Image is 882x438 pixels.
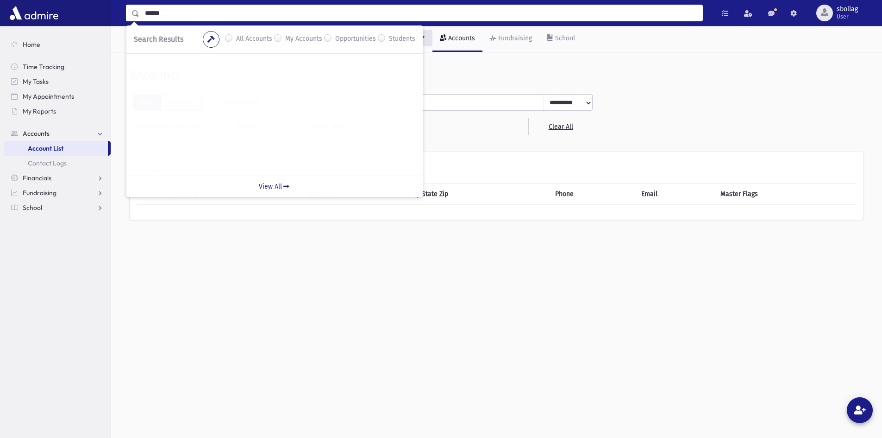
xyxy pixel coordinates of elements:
span: My Reports [23,107,56,115]
span: User [837,13,858,20]
a: Accounts [432,26,482,52]
span: Search Results [134,35,183,44]
input: Search [139,5,702,21]
a: Home [4,37,111,52]
a: My Appointments [4,89,111,104]
span: Accounts [23,129,50,138]
th: Email [636,184,715,205]
label: Students [389,34,415,45]
a: School [539,26,582,52]
span: Fundraising [23,189,56,197]
div: School [553,34,575,42]
span: Time Tracking [23,63,64,71]
label: My Accounts [285,34,322,45]
a: Accounts [4,126,111,141]
span: sbollag [837,6,858,13]
a: Fundraising [4,185,111,200]
a: My Tasks [4,74,111,89]
a: My Reports [4,104,111,119]
span: My Appointments [23,92,74,101]
a: Account List [4,141,108,156]
th: City State Zip [403,184,550,205]
a: Time Tracking [4,59,111,74]
span: Account List [28,144,63,152]
a: View All [126,176,423,197]
th: Phone [550,184,636,205]
a: Clear All [528,118,593,135]
span: School [23,203,42,212]
th: Master Flags [715,184,856,205]
a: Financials [4,171,111,185]
span: My Tasks [23,77,49,86]
label: Opportunities [335,34,376,45]
div: Fundraising [496,34,532,42]
a: Fundraising [482,26,539,52]
label: All Accounts [236,34,272,45]
span: Home [23,40,40,49]
img: AdmirePro [7,4,61,22]
span: Contact Logs [28,159,67,167]
span: Financials [23,174,51,182]
a: Contact Logs [4,156,111,171]
a: School [4,200,111,215]
div: Accounts [446,34,475,42]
